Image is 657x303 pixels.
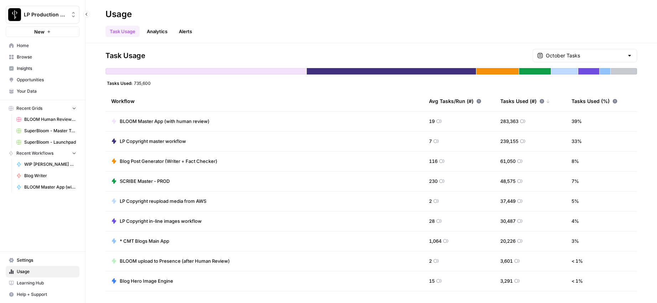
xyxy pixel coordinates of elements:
[8,8,21,21] img: LP Production Workloads Logo
[175,26,196,37] a: Alerts
[13,125,79,137] a: SuperBloom - Master Topic List
[16,105,42,112] span: Recent Grids
[571,237,579,245] span: 3 %
[500,257,513,265] span: 3,601
[6,277,79,289] a: Learning Hub
[134,80,151,86] span: 735,600
[571,118,582,125] span: 39 %
[500,158,516,165] span: 61,050
[571,92,617,111] div: Tasks Used (%)
[6,289,79,300] button: Help + Support
[13,159,79,170] a: WIP [PERSON_NAME] Blog writer
[500,92,550,111] div: Tasks Used (#)
[6,51,79,63] a: Browse
[111,277,173,284] a: Blog Hero Image Engine
[111,138,186,145] a: LP Copyright master workflow
[571,178,579,185] span: 7 %
[429,158,438,165] span: 116
[571,277,583,284] span: < 1 %
[13,114,79,125] a: BLOOM Human Review (ver2)
[500,138,518,145] span: 239,155
[17,42,76,49] span: Home
[24,128,76,134] span: SuperBloom - Master Topic List
[6,40,79,51] a: Home
[500,118,518,125] span: 283,363
[500,197,516,205] span: 37,449
[120,237,169,245] span: * CMT Blogs Main App
[17,77,76,83] span: Opportunities
[120,178,170,185] span: SCRIBE Master - PROD
[429,197,432,205] span: 2
[500,178,516,185] span: 48,575
[111,217,202,225] a: LP Copyright in-line images workflow
[17,257,76,263] span: Settings
[111,118,209,125] a: BLOOM Master App (with human review)
[6,255,79,266] a: Settings
[571,257,583,265] span: < 1 %
[120,197,206,205] span: LP Copyright reupload media from AWS
[24,161,76,168] span: WIP [PERSON_NAME] Blog writer
[571,158,579,165] span: 8 %
[107,80,133,86] span: Tasks Used:
[111,197,206,205] a: LP Copyright reupload media from AWS
[13,181,79,193] a: BLOOM Master App (with human review)
[17,291,76,298] span: Help + Support
[500,217,516,225] span: 30,487
[500,237,516,245] span: 20,226
[120,138,186,145] span: LP Copyright master workflow
[500,277,513,284] span: 3,291
[105,51,145,61] span: Task Usage
[429,257,432,265] span: 2
[13,170,79,181] a: Blog Writer
[111,158,217,165] a: Blog Post Generator (Writer + Fact Checker)
[120,257,230,265] span: BLOOM upload to Presence (after Human Review)
[6,74,79,86] a: Opportunities
[6,6,79,24] button: Workspace: LP Production Workloads
[571,197,579,205] span: 5 %
[6,26,79,37] button: New
[429,118,435,125] span: 19
[120,277,173,284] span: Blog Hero Image Engine
[17,65,76,72] span: Insights
[6,103,79,114] button: Recent Grids
[24,139,76,145] span: SuperBloom - Launchpad
[24,116,76,123] span: BLOOM Human Review (ver2)
[6,266,79,277] a: Usage
[34,28,45,35] span: New
[120,158,217,165] span: Blog Post Generator (Writer + Fact Checker)
[24,11,67,18] span: LP Production Workloads
[6,86,79,97] a: Your Data
[429,92,481,111] div: Avg Tasks/Run (#)
[571,217,579,225] span: 4 %
[6,148,79,159] button: Recent Workflows
[111,237,169,245] a: * CMT Blogs Main App
[111,92,418,111] div: Workflow
[429,277,435,284] span: 15
[120,118,209,125] span: BLOOM Master App (with human review)
[429,138,432,145] span: 7
[6,63,79,74] a: Insights
[571,138,582,145] span: 33 %
[16,150,53,156] span: Recent Workflows
[17,268,76,275] span: Usage
[143,26,172,37] a: Analytics
[546,52,624,59] input: October Tasks
[429,178,438,185] span: 230
[17,88,76,94] span: Your Data
[17,280,76,286] span: Learning Hub
[105,9,132,20] div: Usage
[13,137,79,148] a: SuperBloom - Launchpad
[24,184,76,190] span: BLOOM Master App (with human review)
[120,217,202,225] span: LP Copyright in-line images workflow
[111,178,170,185] a: SCRIBE Master - PROD
[429,237,441,245] span: 1,064
[429,217,435,225] span: 28
[105,26,140,37] a: Task Usage
[111,257,230,265] a: BLOOM upload to Presence (after Human Review)
[17,54,76,60] span: Browse
[24,173,76,179] span: Blog Writer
